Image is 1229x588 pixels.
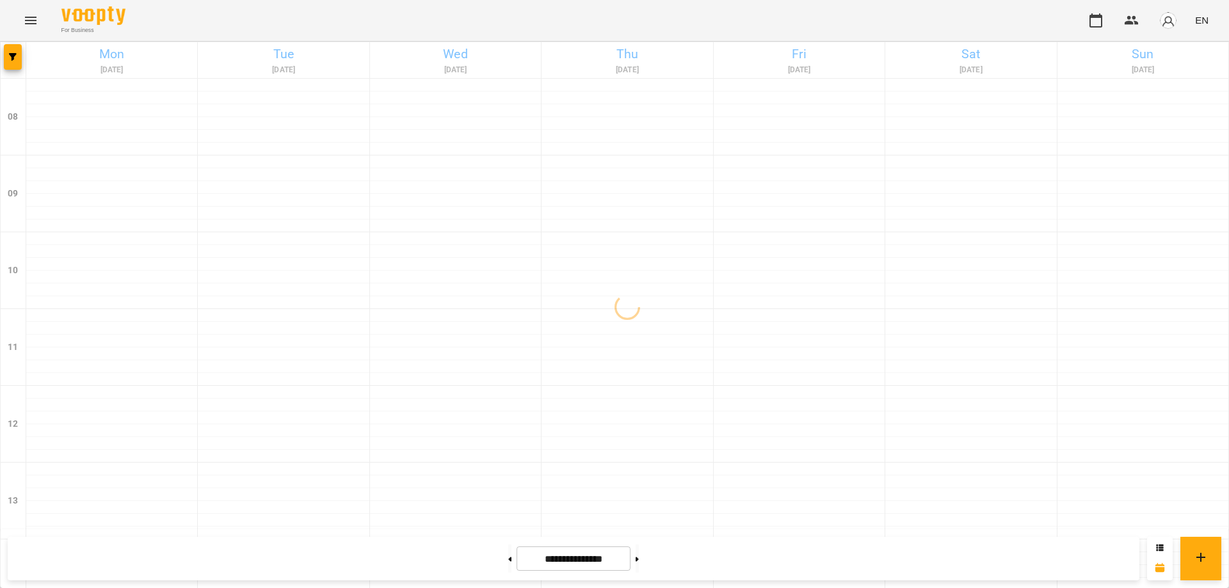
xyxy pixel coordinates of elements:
h6: 08 [8,110,18,124]
h6: 11 [8,340,18,354]
h6: Sat [887,44,1054,64]
h6: Fri [716,44,883,64]
h6: Wed [372,44,539,64]
h6: Mon [28,44,195,64]
h6: [DATE] [1059,64,1226,76]
h6: Sun [1059,44,1226,64]
h6: [DATE] [28,64,195,76]
h6: 13 [8,494,18,508]
h6: [DATE] [372,64,539,76]
h6: 09 [8,187,18,201]
img: Voopty Logo [61,6,125,25]
h6: [DATE] [716,64,883,76]
h6: [DATE] [543,64,711,76]
button: Menu [15,5,46,36]
h6: 12 [8,417,18,431]
span: For Business [61,26,125,35]
h6: [DATE] [200,64,367,76]
h6: [DATE] [887,64,1054,76]
button: EN [1190,8,1214,32]
span: EN [1195,13,1209,27]
img: avatar_s.png [1159,12,1177,29]
h6: Thu [543,44,711,64]
h6: Tue [200,44,367,64]
h6: 10 [8,264,18,278]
